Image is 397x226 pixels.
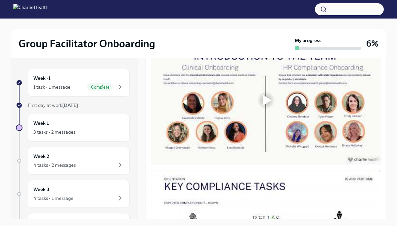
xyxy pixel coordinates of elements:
[16,102,130,109] a: First day at work[DATE]
[33,119,49,127] h6: Week 1
[33,162,76,168] div: 4 tasks • 2 messages
[33,195,73,202] div: 4 tasks • 1 message
[16,114,130,142] a: Week 13 tasks • 2 messages
[33,74,51,82] h6: Week -1
[13,4,48,15] img: CharlieHealth
[366,38,378,50] h3: 6%
[19,37,155,50] h2: Group Facilitator Onboarding
[16,147,130,175] a: Week 24 tasks • 2 messages
[295,37,322,44] strong: My progress
[33,129,75,135] div: 3 tasks • 2 messages
[33,186,49,193] h6: Week 3
[28,102,78,108] span: First day at work
[33,84,70,90] div: 1 task • 1 message
[16,69,130,97] a: Week -11 task • 1 messageComplete
[87,85,113,90] span: Complete
[33,153,49,160] h6: Week 2
[16,180,130,208] a: Week 34 tasks • 1 message
[62,102,78,108] strong: [DATE]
